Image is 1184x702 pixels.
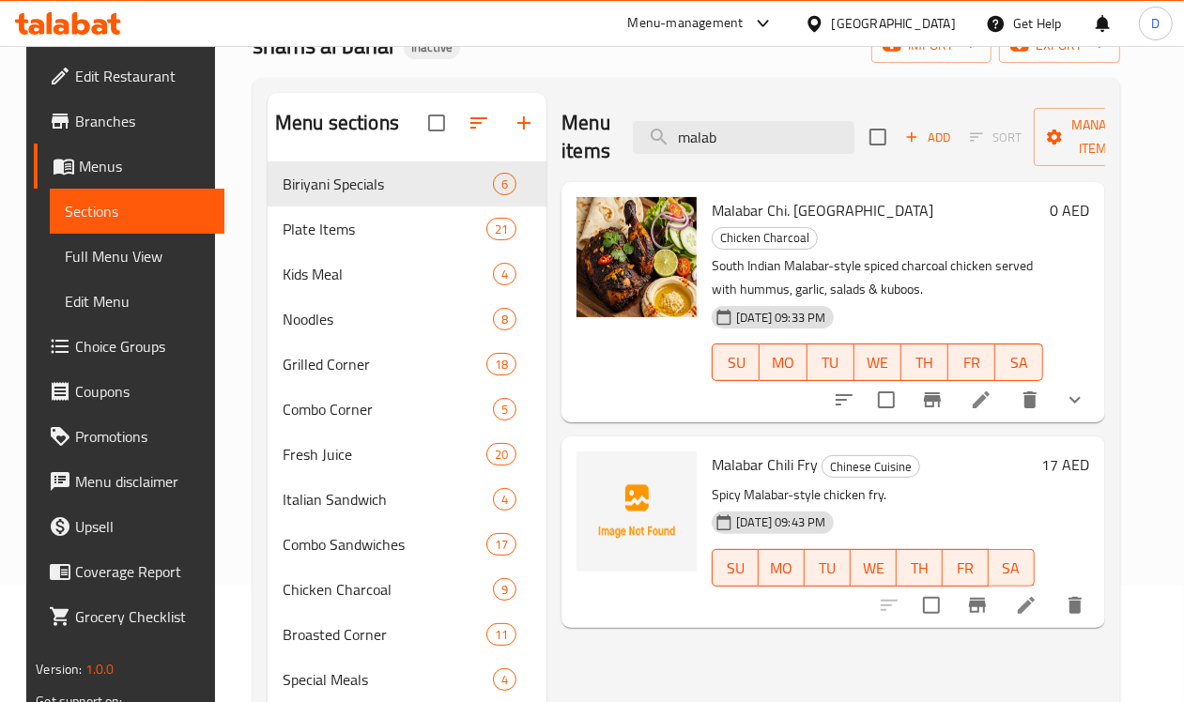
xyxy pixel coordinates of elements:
[34,414,224,459] a: Promotions
[34,504,224,549] a: Upsell
[712,549,759,587] button: SU
[36,657,82,681] span: Version:
[910,377,955,422] button: Branch-specific-item
[283,398,493,420] span: Combo Corner
[812,555,843,582] span: TU
[75,560,209,583] span: Coverage Report
[283,443,486,465] span: Fresh Juice
[75,65,209,87] span: Edit Restaurant
[501,100,546,145] button: Add section
[268,297,546,342] div: Noodles8
[268,387,546,432] div: Combo Corner5
[34,53,224,99] a: Edit Restaurant
[720,555,751,582] span: SU
[34,369,224,414] a: Coupons
[85,657,115,681] span: 1.0.0
[822,455,920,478] div: Chinese Cuisine
[283,533,486,556] span: Combo Sandwiches
[404,39,460,55] span: Inactive
[494,671,515,689] span: 4
[268,161,546,206] div: Biriyani Specials6
[1015,594,1038,617] a: Edit menu item
[283,488,493,511] div: Italian Sandwich
[815,349,847,376] span: TU
[767,349,799,376] span: MO
[494,175,515,193] span: 6
[1003,349,1035,376] span: SA
[268,567,546,612] div: Chicken Charcoal9
[494,401,515,419] span: 5
[805,549,851,587] button: TU
[283,668,493,691] span: Special Meals
[268,657,546,702] div: Special Meals4
[858,555,889,582] span: WE
[823,456,919,478] span: Chinese Cuisine
[283,308,493,330] span: Noodles
[487,446,515,464] span: 20
[268,432,546,477] div: Fresh Juice20
[65,200,209,222] span: Sections
[807,343,854,381] button: TU
[65,290,209,313] span: Edit Menu
[577,451,697,572] img: Malabar Chili Fry
[486,623,516,646] div: items
[854,343,901,381] button: WE
[712,227,818,250] div: Chicken Charcoal
[886,34,976,57] span: import
[494,311,515,328] span: 8
[832,13,956,34] div: [GEOGRAPHIC_DATA]
[1051,197,1090,223] h6: 0 AED
[1064,389,1086,411] svg: Show Choices
[851,549,897,587] button: WE
[912,586,951,625] span: Select to update
[909,349,941,376] span: TH
[633,121,854,154] input: search
[712,450,818,479] span: Malabar Chili Fry
[902,127,953,148] span: Add
[268,612,546,657] div: Broasted Corner11
[494,581,515,599] span: 9
[720,349,752,376] span: SU
[943,549,989,587] button: FR
[1014,34,1105,57] span: export
[283,173,493,195] div: Biriyani Specials
[283,578,493,601] div: Chicken Charcoal
[75,605,209,628] span: Grocery Checklist
[268,252,546,297] div: Kids Meal4
[75,515,209,538] span: Upsell
[487,221,515,238] span: 21
[898,123,958,152] button: Add
[950,555,981,582] span: FR
[493,398,516,420] div: items
[283,218,486,240] span: Plate Items
[948,343,995,381] button: FR
[956,349,988,376] span: FR
[822,377,867,422] button: sort-choices
[75,335,209,358] span: Choice Groups
[50,279,224,324] a: Edit Menu
[487,626,515,644] span: 11
[75,425,209,448] span: Promotions
[75,110,209,132] span: Branches
[712,483,1034,507] p: Spicy Malabar-style chicken fry.
[1151,13,1160,34] span: D
[283,623,486,646] span: Broasted Corner
[1034,108,1160,166] button: Manage items
[901,343,948,381] button: TH
[79,155,209,177] span: Menus
[1049,114,1145,160] span: Manage items
[283,263,493,285] div: Kids Meal
[494,491,515,509] span: 4
[712,343,760,381] button: SU
[487,356,515,374] span: 18
[729,309,833,327] span: [DATE] 09:33 PM
[1053,583,1098,628] button: delete
[493,668,516,691] div: items
[268,477,546,522] div: Italian Sandwich4
[989,549,1035,587] button: SA
[65,245,209,267] span: Full Menu View
[561,109,610,165] h2: Menu items
[1007,377,1053,422] button: delete
[493,578,516,601] div: items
